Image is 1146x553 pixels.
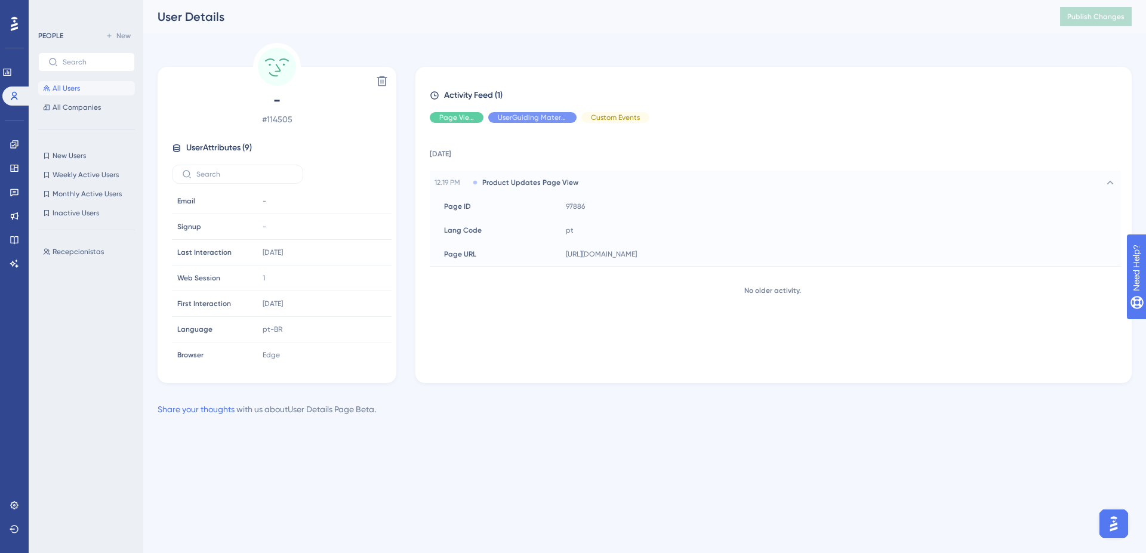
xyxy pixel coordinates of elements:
[263,273,265,283] span: 1
[177,350,204,360] span: Browser
[177,325,212,334] span: Language
[172,112,382,126] span: # 114505
[498,113,567,122] span: UserGuiding Material
[38,81,135,95] button: All Users
[566,202,585,211] span: 97886
[53,151,86,160] span: New Users
[63,58,125,66] input: Search
[38,100,135,115] button: All Companies
[591,113,640,122] span: Custom Events
[177,273,220,283] span: Web Session
[116,31,131,41] span: New
[172,91,382,110] span: -
[53,247,104,257] span: Recepcionistas
[53,170,119,180] span: Weekly Active Users
[263,222,266,231] span: -
[263,350,280,360] span: Edge
[38,206,135,220] button: Inactive Users
[430,132,1121,171] td: [DATE]
[158,404,235,414] a: Share your thoughts
[1096,506,1132,542] iframe: UserGuiding AI Assistant Launcher
[186,141,252,155] span: User Attributes ( 9 )
[38,187,135,201] button: Monthly Active Users
[482,178,578,187] span: Product Updates Page View
[444,202,471,211] span: Page ID
[53,103,101,112] span: All Companies
[177,196,195,206] span: Email
[53,208,99,218] span: Inactive Users
[158,8,1030,25] div: User Details
[38,168,135,182] button: Weekly Active Users
[566,225,574,235] span: pt
[435,178,468,187] span: 12.19 PM
[263,299,283,308] time: [DATE]
[53,189,122,199] span: Monthly Active Users
[158,402,376,416] div: with us about User Details Page Beta .
[177,299,231,308] span: First Interaction
[177,222,201,231] span: Signup
[38,245,142,259] button: Recepcionistas
[196,170,293,178] input: Search
[28,3,75,17] span: Need Help?
[439,113,474,122] span: Page View
[53,84,80,93] span: All Users
[38,31,63,41] div: PEOPLE
[101,29,135,43] button: New
[444,249,476,259] span: Page URL
[444,88,503,103] span: Activity Feed (1)
[566,249,637,259] span: [URL][DOMAIN_NAME]
[430,286,1115,295] div: No older activity.
[263,248,283,257] time: [DATE]
[263,196,266,206] span: -
[1060,7,1132,26] button: Publish Changes
[38,149,135,163] button: New Users
[177,248,232,257] span: Last Interaction
[444,225,482,235] span: Lang Code
[263,325,282,334] span: pt-BR
[1067,12,1125,21] span: Publish Changes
